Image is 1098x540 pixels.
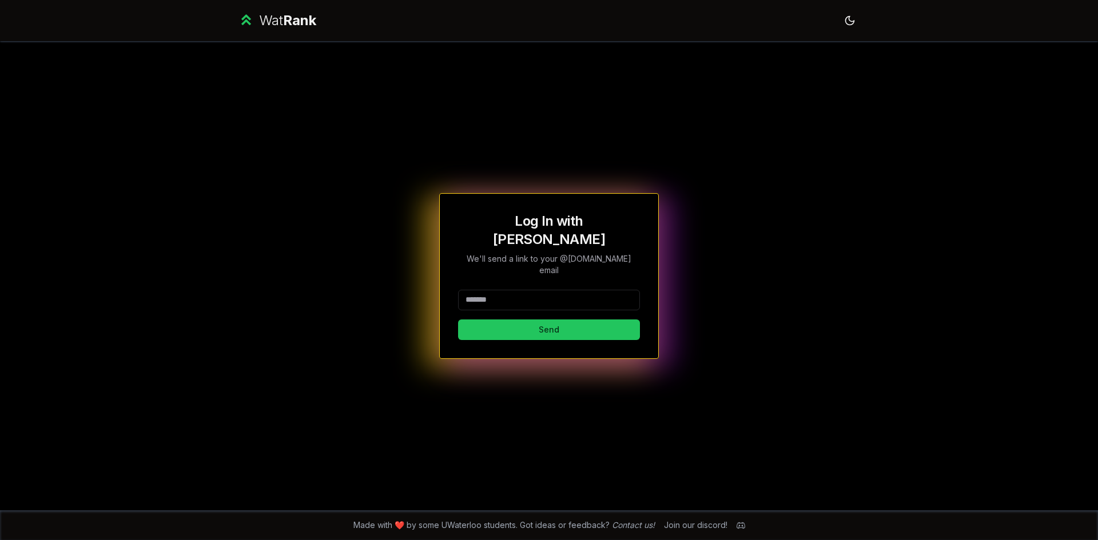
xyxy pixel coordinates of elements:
span: Rank [283,12,316,29]
button: Send [458,319,640,340]
h1: Log In with [PERSON_NAME] [458,212,640,249]
a: Contact us! [612,520,655,530]
p: We'll send a link to your @[DOMAIN_NAME] email [458,253,640,276]
div: Wat [259,11,316,30]
div: Join our discord! [664,519,727,531]
span: Made with ❤️ by some UWaterloo students. Got ideas or feedback? [353,519,655,531]
a: WatRank [238,11,316,30]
